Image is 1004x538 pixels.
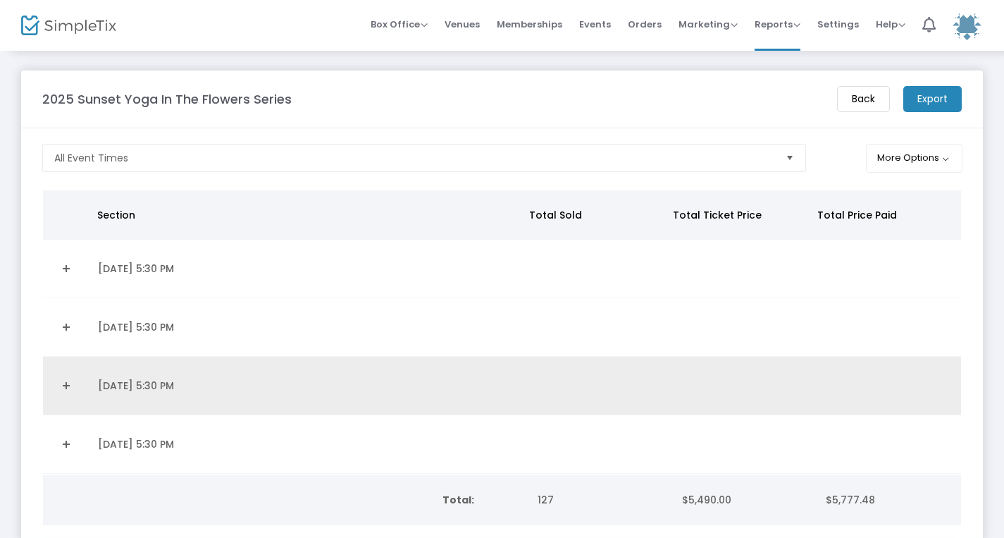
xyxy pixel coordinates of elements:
span: All Event Times [54,151,128,165]
div: Data table [43,190,961,474]
span: $5,777.48 [826,493,875,507]
td: [DATE] 5:30 PM [89,357,526,415]
span: 127 [538,493,554,507]
td: [DATE] 5:30 PM [89,298,526,357]
a: Expand Details [51,316,81,338]
span: $5,490.00 [682,493,731,507]
m-button: Back [837,86,890,112]
a: Expand Details [51,433,81,456]
button: Select [780,145,800,171]
th: Total Sold [521,190,664,240]
span: Total Price Paid [817,208,897,222]
button: More Options [866,144,962,173]
td: [DATE] 5:30 PM [89,415,526,474]
span: Orders [628,6,662,42]
m-panel-title: 2025 Sunset Yoga In The Flowers Series [42,90,292,109]
span: Memberships [497,6,562,42]
div: Data table [43,475,961,525]
span: Venues [445,6,480,42]
a: Expand Details [51,257,81,280]
span: Help [876,18,905,31]
span: Reports [755,18,800,31]
m-button: Export [903,86,962,112]
span: Box Office [371,18,428,31]
th: Section [89,190,521,240]
span: Marketing [678,18,738,31]
td: [DATE] 5:30 PM [89,240,526,298]
span: Events [579,6,611,42]
span: Total Ticket Price [673,208,762,222]
span: Settings [817,6,859,42]
b: Total: [442,493,474,507]
a: Expand Details [51,374,81,397]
